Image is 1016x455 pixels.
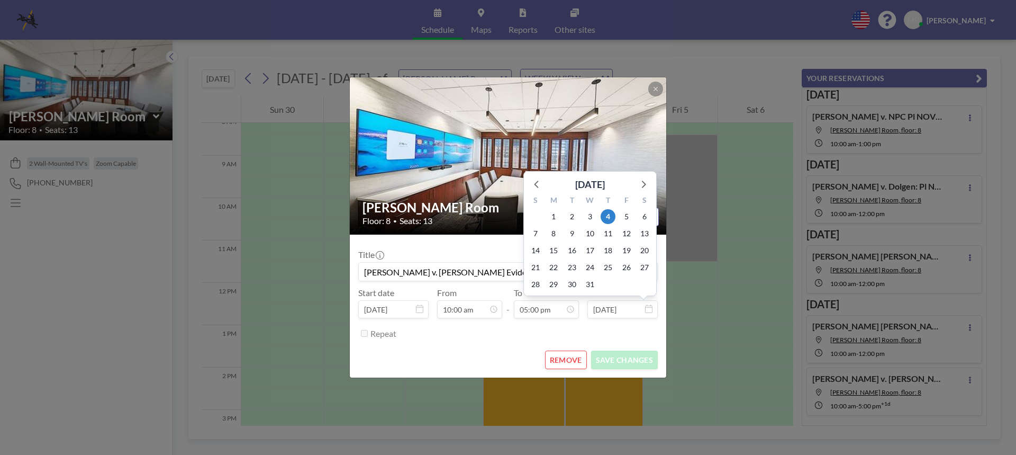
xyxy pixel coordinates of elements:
span: Thursday, December 4, 2025 [601,209,615,224]
div: F [617,194,635,208]
span: Wednesday, December 10, 2025 [583,226,597,241]
span: Sunday, December 28, 2025 [528,277,543,292]
span: Saturday, December 6, 2025 [637,209,652,224]
button: SAVE CHANGES [591,351,658,369]
span: Monday, December 8, 2025 [546,226,561,241]
div: S [636,194,654,208]
span: Monday, December 22, 2025 [546,260,561,275]
label: Repeat [370,328,396,339]
span: Monday, December 29, 2025 [546,277,561,292]
div: [DATE] [575,177,605,192]
span: Sunday, December 21, 2025 [528,260,543,275]
span: Floor: 8 [362,216,391,226]
span: Thursday, December 11, 2025 [601,226,615,241]
label: To [514,288,522,298]
span: Tuesday, December 16, 2025 [565,243,579,258]
span: Tuesday, December 2, 2025 [565,209,579,224]
span: Thursday, December 18, 2025 [601,243,615,258]
label: Start date [358,288,394,298]
span: Monday, December 15, 2025 [546,243,561,258]
label: Title [358,249,383,260]
span: Seats: 13 [400,216,432,226]
span: Friday, December 12, 2025 [619,226,634,241]
label: From [437,288,457,298]
div: S [527,194,545,208]
h2: [PERSON_NAME] Room [362,200,655,216]
span: • [393,217,397,225]
span: Wednesday, December 31, 2025 [583,277,597,292]
span: Saturday, December 13, 2025 [637,226,652,241]
span: Sunday, December 14, 2025 [528,243,543,258]
span: Tuesday, December 30, 2025 [565,277,579,292]
span: Friday, December 26, 2025 [619,260,634,275]
span: Wednesday, December 3, 2025 [583,209,597,224]
button: REMOVE [545,351,587,369]
span: Friday, December 5, 2025 [619,209,634,224]
div: T [563,194,581,208]
span: Wednesday, December 24, 2025 [583,260,597,275]
span: Monday, December 1, 2025 [546,209,561,224]
span: Tuesday, December 9, 2025 [565,226,579,241]
span: Saturday, December 20, 2025 [637,243,652,258]
span: Tuesday, December 23, 2025 [565,260,579,275]
div: W [581,194,599,208]
img: 537.jpg [350,37,667,275]
span: Sunday, December 7, 2025 [528,226,543,241]
span: Saturday, December 27, 2025 [637,260,652,275]
span: Wednesday, December 17, 2025 [583,243,597,258]
span: - [506,291,510,315]
span: Thursday, December 25, 2025 [601,260,615,275]
div: T [599,194,617,208]
div: M [545,194,563,208]
span: Friday, December 19, 2025 [619,243,634,258]
input: (No title) [359,263,657,281]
